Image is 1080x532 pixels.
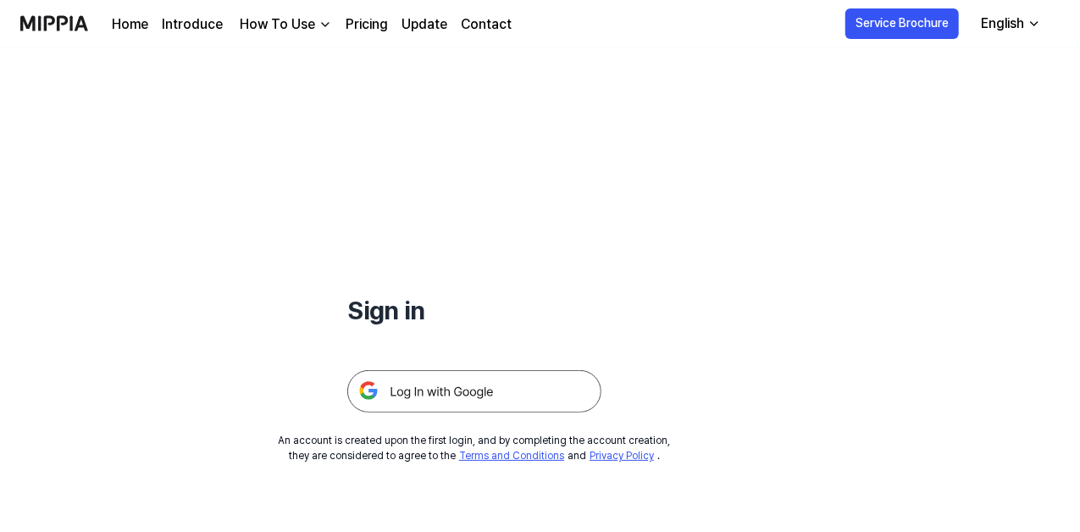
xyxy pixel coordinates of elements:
a: Contact [461,14,512,35]
img: 구글 로그인 버튼 [347,370,601,413]
h1: Sign in [347,291,601,330]
a: Terms and Conditions [459,450,564,462]
div: English [978,14,1027,34]
a: Pricing [346,14,388,35]
a: Home [112,14,148,35]
a: Privacy Policy [590,450,654,462]
div: How To Use [236,14,318,35]
button: Service Brochure [845,8,959,39]
img: down [318,18,332,31]
button: How To Use [236,14,332,35]
div: An account is created upon the first login, and by completing the account creation, they are cons... [279,433,671,463]
a: Update [402,14,447,35]
a: Introduce [162,14,223,35]
button: English [967,7,1051,41]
